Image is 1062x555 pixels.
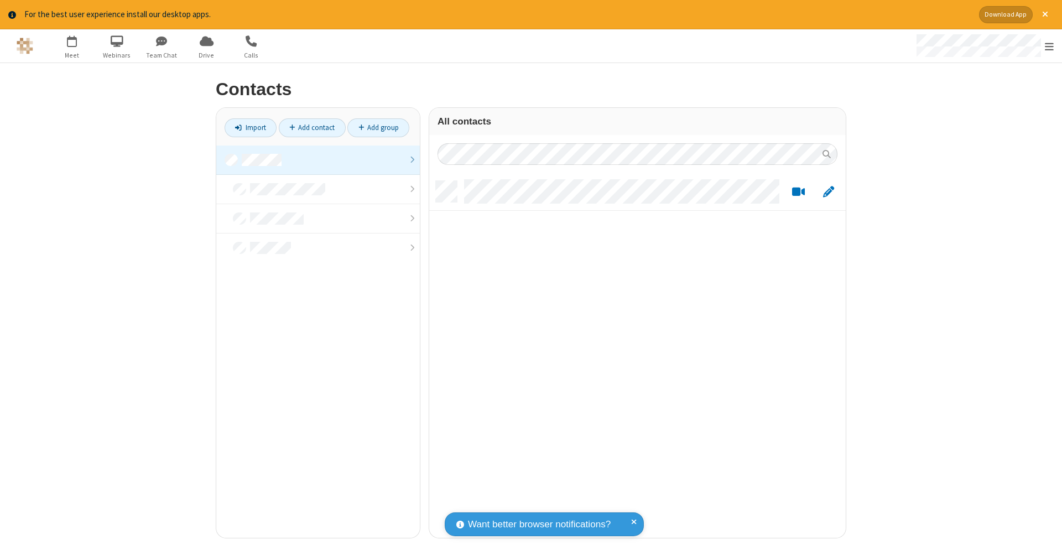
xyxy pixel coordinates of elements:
h2: Contacts [216,80,846,99]
button: Logo [4,29,45,63]
div: Open menu [906,29,1062,63]
h3: All contacts [438,116,837,127]
button: Close alert [1037,6,1054,23]
img: QA Selenium DO NOT DELETE OR CHANGE [17,38,33,54]
button: Start a video meeting [788,185,809,199]
button: Edit [818,185,839,199]
div: For the best user experience install our desktop apps. [24,8,971,21]
a: Add group [347,118,409,137]
div: grid [429,173,846,539]
span: Drive [186,50,227,60]
span: Meet [51,50,93,60]
span: Calls [231,50,272,60]
span: Want better browser notifications? [468,517,611,532]
a: Add contact [279,118,346,137]
span: Webinars [96,50,138,60]
button: Download App [979,6,1033,23]
span: Team Chat [141,50,183,60]
a: Import [225,118,277,137]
